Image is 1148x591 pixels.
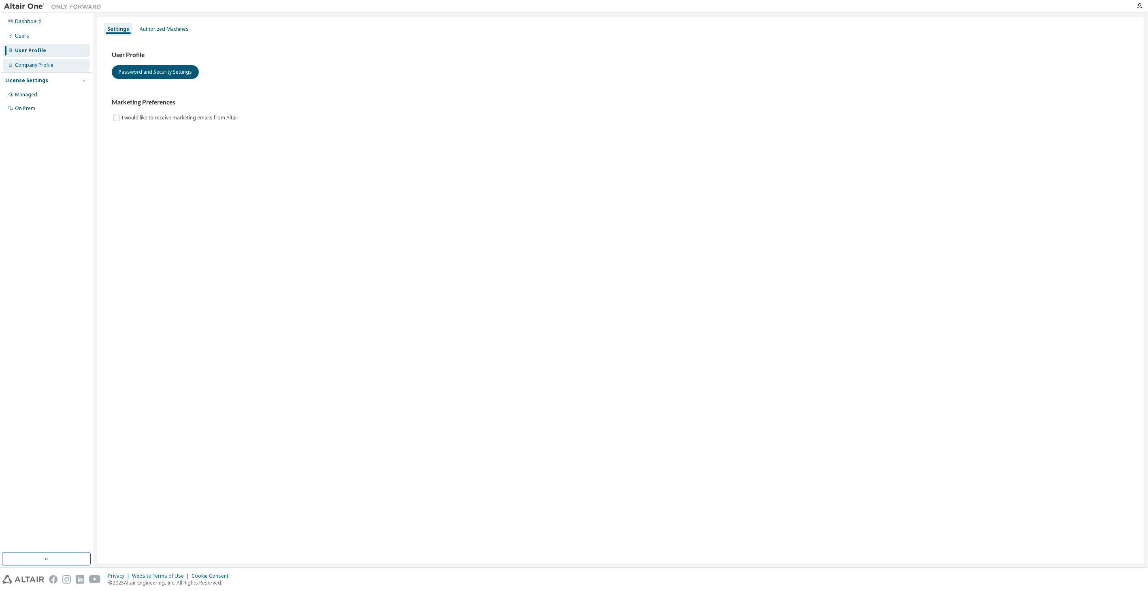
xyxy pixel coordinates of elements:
div: Privacy [108,573,132,579]
p: © 2025 Altair Engineering, Inc. All Rights Reserved. [108,579,233,586]
div: Cookie Consent [192,573,233,579]
div: On Prem [15,105,35,112]
label: I would like to receive marketing emails from Altair [121,113,240,123]
div: Company Profile [15,62,53,68]
img: instagram.svg [62,575,71,584]
img: youtube.svg [89,575,101,584]
div: Settings [107,26,129,32]
button: Password and Security Settings [112,65,199,79]
img: Altair One [4,2,105,11]
img: facebook.svg [49,575,58,584]
div: Users [15,33,29,39]
div: Authorized Machines [140,26,189,32]
h3: Marketing Preferences [112,98,1129,106]
div: License Settings [5,77,48,84]
div: User Profile [15,47,46,54]
img: linkedin.svg [76,575,84,584]
div: Managed [15,91,37,98]
img: altair_logo.svg [2,575,44,584]
h3: User Profile [112,51,1129,59]
div: Website Terms of Use [132,573,192,579]
div: Dashboard [15,18,42,25]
